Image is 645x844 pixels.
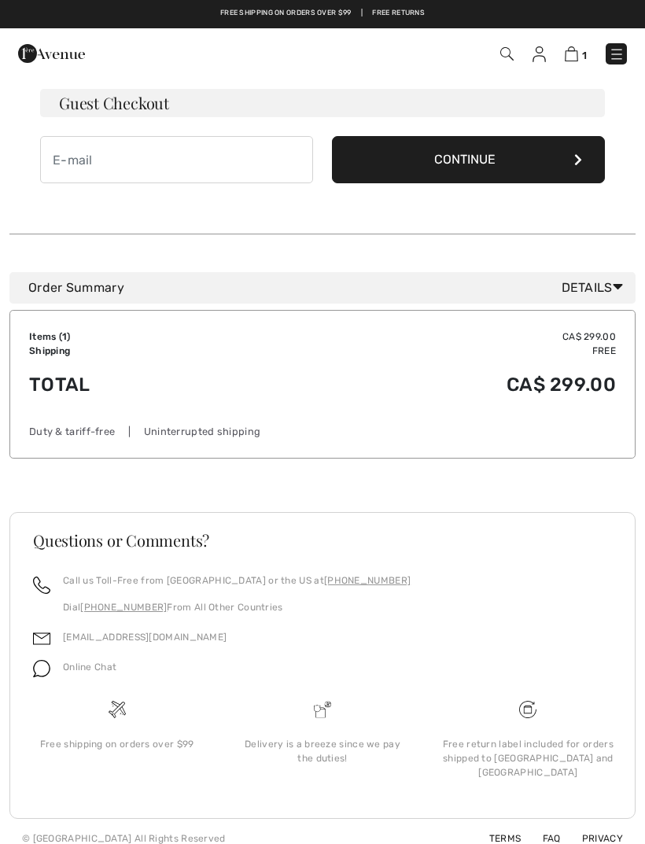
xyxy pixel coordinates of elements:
img: email [33,630,50,647]
a: 1ère Avenue [18,45,85,60]
img: Free shipping on orders over $99 [519,701,536,718]
img: chat [33,660,50,677]
div: Order Summary [28,278,629,297]
a: [EMAIL_ADDRESS][DOMAIN_NAME] [63,632,227,643]
span: 1 [582,50,587,61]
img: 1ère Avenue [18,38,85,69]
td: CA$ 299.00 [239,330,616,344]
a: [PHONE_NUMBER] [80,602,167,613]
td: Free [239,344,616,358]
img: Menu [609,46,625,62]
a: Terms [470,833,522,844]
div: Delivery is a breeze since we pay the duties! [232,737,412,765]
img: Shopping Bag [565,46,578,61]
img: My Info [533,46,546,62]
div: Free return label included for orders shipped to [GEOGRAPHIC_DATA] and [GEOGRAPHIC_DATA] [438,737,618,780]
span: Details [562,278,629,297]
img: Delivery is a breeze since we pay the duties! [314,701,331,718]
span: | [361,8,363,19]
a: Free Returns [372,8,425,19]
p: Call us Toll-Free from [GEOGRAPHIC_DATA] or the US at [63,573,411,588]
a: [PHONE_NUMBER] [324,575,411,586]
td: CA$ 299.00 [239,358,616,411]
img: call [33,577,50,594]
span: Online Chat [63,662,116,673]
span: 1 [62,331,67,342]
img: Search [500,47,514,61]
a: Free shipping on orders over $99 [220,8,352,19]
a: FAQ [524,833,561,844]
img: Free shipping on orders over $99 [109,701,126,718]
input: E-mail [40,136,313,183]
p: Dial From All Other Countries [63,600,411,614]
td: Shipping [29,344,239,358]
h3: Questions or Comments? [33,533,612,548]
h3: Guest Checkout [40,89,605,117]
button: Continue [332,136,605,183]
div: Free shipping on orders over $99 [27,737,207,751]
div: Duty & tariff-free | Uninterrupted shipping [29,424,616,439]
a: 1 [565,44,587,63]
a: Privacy [563,833,623,844]
td: Total [29,358,239,411]
td: Items ( ) [29,330,239,344]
